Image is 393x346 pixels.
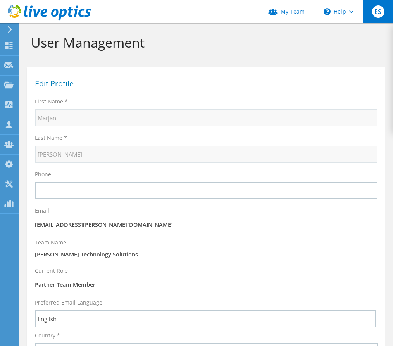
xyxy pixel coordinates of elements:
label: Email [35,207,49,215]
label: Phone [35,170,51,178]
p: [PERSON_NAME] Technology Solutions [35,251,138,258]
p: [EMAIL_ADDRESS][PERSON_NAME][DOMAIN_NAME] [35,220,377,229]
span: ES [372,5,384,18]
p: Partner Team Member [35,281,95,289]
span: English [36,311,375,327]
label: Team Name [35,239,66,246]
h1: Edit Profile [35,80,374,88]
label: Last Name * [35,134,67,142]
h1: User Management [31,34,377,51]
svg: \n [324,8,331,15]
label: Preferred Email Language [35,299,102,306]
label: Country * [35,332,60,339]
label: Current Role [35,267,68,275]
label: First Name * [35,98,68,105]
